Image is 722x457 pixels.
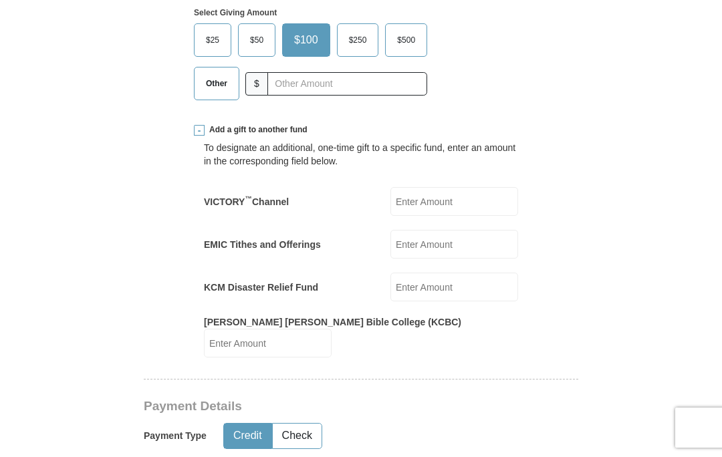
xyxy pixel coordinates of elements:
h5: Payment Type [144,430,207,442]
strong: Select Giving Amount [194,8,277,17]
input: Enter Amount [390,273,518,301]
span: $25 [199,30,226,50]
label: EMIC Tithes and Offerings [204,238,321,251]
span: $250 [342,30,374,50]
input: Enter Amount [390,230,518,259]
label: VICTORY Channel [204,195,289,208]
span: Other [199,73,234,94]
input: Other Amount [267,72,427,96]
h3: Payment Details [144,399,485,414]
input: Enter Amount [204,329,332,357]
button: Credit [224,424,271,448]
div: To designate an additional, one-time gift to a specific fund, enter an amount in the correspondin... [204,141,518,168]
button: Check [273,424,322,448]
label: KCM Disaster Relief Fund [204,281,318,294]
span: $500 [390,30,422,50]
span: $100 [287,30,325,50]
input: Enter Amount [390,187,518,216]
span: $50 [243,30,270,50]
span: Add a gift to another fund [205,124,308,136]
span: $ [245,72,268,96]
label: [PERSON_NAME] [PERSON_NAME] Bible College (KCBC) [204,315,461,329]
sup: ™ [245,194,252,202]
